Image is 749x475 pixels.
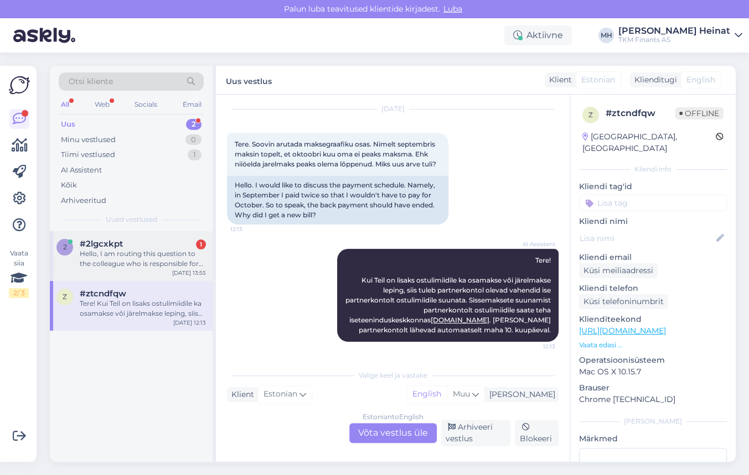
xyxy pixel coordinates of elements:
div: [DATE] 12:13 [173,319,206,327]
div: # ztcndfqw [606,107,675,120]
p: Klienditeekond [579,314,727,325]
div: Arhiveeritud [61,195,106,206]
input: Lisa tag [579,195,727,211]
div: AI Assistent [61,165,102,176]
p: Kliendi nimi [579,216,727,227]
span: Estonian [264,388,297,400]
span: 12:13 [230,225,272,233]
a: [DOMAIN_NAME] [431,316,489,324]
span: z [588,111,593,119]
div: 0 [185,134,202,145]
div: TKM Finants AS [618,35,730,44]
div: [DATE] [227,104,559,114]
div: Socials [132,97,159,112]
div: Tiimi vestlused [61,149,115,160]
a: [URL][DOMAIN_NAME] [579,326,666,336]
span: Estonian [581,74,615,86]
span: 2 [63,243,67,251]
div: Küsi meiliaadressi [579,263,658,278]
div: 2 [186,119,202,130]
div: Aktiivne [504,25,572,45]
span: Muu [453,389,470,399]
div: [GEOGRAPHIC_DATA], [GEOGRAPHIC_DATA] [582,131,716,154]
input: Lisa nimi [580,232,714,244]
div: Tere! Kui Teil on lisaks ostulimiidile ka osamakse või järelmakse leping, siis tuleb partnerkonto... [80,299,206,319]
div: Kliendi info [579,164,727,174]
span: 12:13 [514,342,555,351]
img: Askly Logo [9,75,30,96]
div: [PERSON_NAME] Heinat [618,27,730,35]
div: Uus [61,119,75,130]
div: Blokeeri [515,420,559,446]
p: Märkmed [579,433,727,445]
span: z [63,293,67,301]
div: Küsi telefoninumbrit [579,294,668,309]
p: Vaata edasi ... [579,340,727,350]
span: Luba [440,4,466,14]
span: Tere. Soovin arutada maksegraafiku osas. Nimelt septembris maksin topelt, et oktoobri kuu oma ei ... [235,140,437,168]
p: Mac OS X 10.15.7 [579,366,727,378]
div: [PERSON_NAME] [485,389,555,400]
span: Otsi kliente [69,76,113,87]
div: MH [598,28,614,43]
div: Email [180,97,204,112]
p: Kliendi tag'id [579,181,727,192]
span: #ztcndfqw [80,289,126,299]
div: Minu vestlused [61,134,116,145]
p: Chrome [TECHNICAL_ID] [579,394,727,405]
div: Web [92,97,112,112]
p: Kliendi email [579,252,727,263]
p: Brauser [579,382,727,394]
span: English [686,74,715,86]
div: 1 [188,149,202,160]
a: [PERSON_NAME] HeinatTKM Finants AS [618,27,742,44]
div: [PERSON_NAME] [579,416,727,426]
div: Klient [227,389,254,400]
div: Hello, I am routing this question to the colleague who is responsible for this topic. The reply m... [80,249,206,269]
label: Uus vestlus [226,72,272,87]
p: Operatsioonisüsteem [579,354,727,366]
div: Hello. I would like to discuss the payment schedule. Namely, in September I paid twice so that I ... [227,176,448,225]
div: 2 / 3 [9,288,29,298]
div: [DATE] 13:55 [172,269,206,277]
div: Valige keel ja vastake [227,370,559,380]
p: Kliendi telefon [579,283,727,294]
div: 1 [196,239,206,249]
div: Klient [545,74,572,86]
div: Estonian to English [363,412,423,422]
span: Uued vestlused [106,215,157,225]
div: Kõik [61,180,77,191]
div: All [59,97,71,112]
span: AI Assistent [514,240,555,248]
span: #2lgcxkpt [80,239,123,249]
span: Offline [675,107,724,119]
div: Võta vestlus üle [349,423,437,443]
div: English [407,386,447,403]
div: Arhiveeri vestlus [441,420,511,446]
div: Klienditugi [630,74,677,86]
div: Vaata siia [9,248,29,298]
